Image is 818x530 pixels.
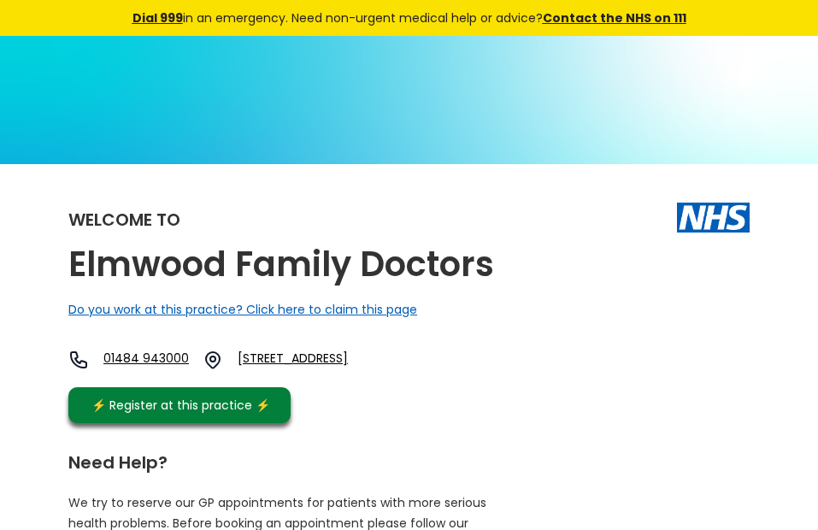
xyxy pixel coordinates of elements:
img: telephone icon [68,350,89,370]
a: Dial 999 [132,9,183,26]
div: ⚡️ Register at this practice ⚡️ [82,396,279,415]
img: The NHS logo [677,203,750,232]
a: Contact the NHS on 111 [543,9,686,26]
div: Need Help? [68,445,733,471]
div: in an emergency. Need non-urgent medical help or advice? [107,9,712,27]
a: 01484 943000 [103,350,189,370]
h2: Elmwood Family Doctors [68,245,494,284]
a: ⚡️ Register at this practice ⚡️ [68,387,291,423]
img: practice location icon [203,350,223,370]
a: [STREET_ADDRESS] [238,350,409,370]
a: Do you work at this practice? Click here to claim this page [68,301,417,318]
div: Welcome to [68,211,180,228]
